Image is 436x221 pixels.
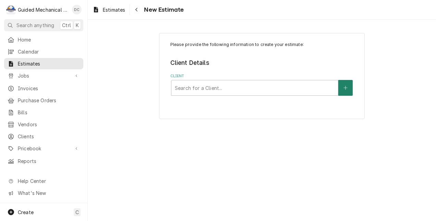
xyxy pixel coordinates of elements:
[6,5,16,14] div: G
[4,107,83,118] a: Bills
[4,187,83,199] a: Go to What's New
[170,73,354,79] label: Client
[4,95,83,106] a: Purchase Orders
[18,72,70,79] span: Jobs
[18,60,80,67] span: Estimates
[343,85,348,90] svg: Create New Client
[4,119,83,130] a: Vendors
[4,175,83,187] a: Go to Help Center
[18,109,80,116] span: Bills
[338,80,353,96] button: Create New Client
[4,70,83,81] a: Go to Jobs
[18,6,68,13] div: Guided Mechanical Services, LLC
[131,4,142,15] button: Navigate back
[72,5,82,14] div: Daniel Cornell's Avatar
[170,73,354,96] div: Client
[76,22,79,29] span: K
[18,145,70,152] span: Pricebook
[4,58,83,69] a: Estimates
[6,5,16,14] div: Guided Mechanical Services, LLC's Avatar
[18,36,80,43] span: Home
[4,155,83,167] a: Reports
[18,97,80,104] span: Purchase Orders
[16,22,54,29] span: Search anything
[18,48,80,55] span: Calendar
[4,46,83,57] a: Calendar
[18,133,80,140] span: Clients
[4,83,83,94] a: Invoices
[72,5,82,14] div: DC
[18,85,80,92] span: Invoices
[159,33,365,119] div: Estimate Create/Update
[18,121,80,128] span: Vendors
[18,177,79,185] span: Help Center
[18,158,80,165] span: Reports
[4,131,83,142] a: Clients
[4,143,83,154] a: Go to Pricebook
[4,19,83,31] button: Search anythingCtrlK
[4,34,83,45] a: Home
[90,4,128,15] a: Estimates
[170,42,354,96] div: Estimate Create/Update Form
[75,209,79,216] span: C
[142,5,184,14] span: New Estimate
[18,209,34,215] span: Create
[103,6,125,13] span: Estimates
[170,58,354,67] legend: Client Details
[18,189,79,197] span: What's New
[62,22,71,29] span: Ctrl
[170,42,354,48] p: Please provide the following information to create your estimate:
